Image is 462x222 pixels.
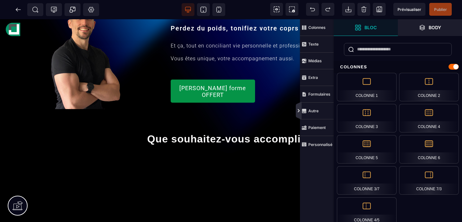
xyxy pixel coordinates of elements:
h1: Que souhaitez-vous accomplir ? [10,110,452,129]
strong: Personnalisé [308,142,332,147]
span: Extra [300,69,334,86]
span: SEO [32,6,38,13]
span: Enregistrer le contenu [429,3,452,16]
span: Tracking [51,6,57,13]
span: Réglages Body [88,6,94,13]
span: Retour [12,3,25,16]
span: Voir mobile [212,3,225,16]
img: deb938928f5e33317c41bd396624582d.svg [5,3,21,18]
strong: Colonnes [308,25,326,30]
div: Colonne 3 [337,104,397,132]
span: Nettoyage [357,3,370,16]
span: Voir bureau [182,3,194,16]
span: Texte [300,36,334,53]
span: Médias [300,53,334,69]
div: Colonne 3/7 [337,166,397,195]
div: Colonne 4 [399,104,459,132]
a: Services [409,6,429,15]
strong: Body [429,25,441,30]
span: Personnalisé [300,136,334,153]
span: Défaire [306,3,319,16]
button: [PERSON_NAME] forme OFFERT [171,60,255,83]
span: Aperçu [393,3,425,16]
span: Créer une alerte modale [64,3,81,16]
div: Colonne 5 [337,135,397,164]
div: Colonne 6 [399,135,459,164]
span: Ouvrir les blocs [334,19,398,36]
div: Colonne 7/3 [399,166,459,195]
strong: Autre [308,108,319,113]
span: Voir tablette [197,3,210,16]
span: Enregistrer [373,3,386,16]
a: Accueil [357,6,373,15]
span: Colonnes [300,19,334,36]
div: Colonne 1 [337,73,397,101]
span: Capture d'écran [286,3,298,16]
span: Autre [300,103,334,119]
a: Contact [437,6,454,15]
span: Ouvrir les calques [398,19,462,36]
span: Prévisualiser [398,7,421,12]
div: Colonnes [334,61,462,73]
span: Publier [434,7,447,12]
span: Importer [342,3,355,16]
strong: Extra [308,75,318,80]
strong: Bloc [364,25,377,30]
span: Afficher les vues [334,101,340,121]
span: Formulaires [300,86,334,103]
a: À propos [381,6,401,15]
span: Voir les composants [270,3,283,16]
span: Paiement [300,119,334,136]
strong: Texte [308,42,319,47]
div: Colonne 2 [399,73,459,101]
strong: Médias [308,58,322,63]
span: Favicon [83,3,99,16]
span: Rétablir [321,3,334,16]
span: Métadata SEO [27,3,43,16]
span: Popup [69,6,76,13]
text: Et ça, tout en conciliant vie personnelle et professionnelle. Vous êtes unique, votre accompagnem... [171,19,452,47]
strong: Formulaires [308,92,330,97]
span: Code de suivi [46,3,62,16]
strong: Paiement [308,125,326,130]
